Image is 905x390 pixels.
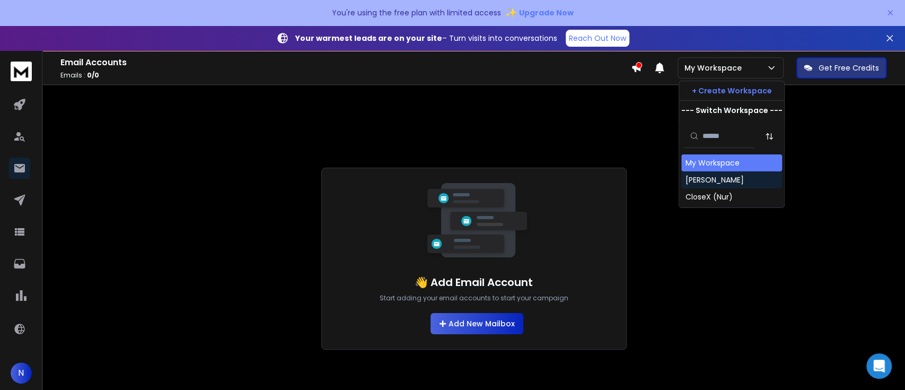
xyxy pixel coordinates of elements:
p: Get Free Credits [819,63,879,73]
button: N [11,362,32,384]
div: [PERSON_NAME] [686,175,744,185]
p: Reach Out Now [569,33,626,44]
p: You're using the free plan with limited access [332,7,501,18]
span: ✨ [505,5,517,20]
button: ✨Upgrade Now [505,2,574,23]
div: CloseX (Nur) [686,192,733,202]
p: Start adding your email accounts to start your campaign [380,294,568,302]
h1: Email Accounts [60,56,631,69]
strong: Your warmest leads are on your site [295,33,442,44]
div: Open Intercom Messenger [866,353,892,379]
p: + Create Workspace [692,85,772,96]
button: Sort by Sort A-Z [759,126,780,147]
button: + Create Workspace [679,81,784,100]
button: Get Free Credits [796,57,886,79]
span: Upgrade Now [519,7,574,18]
span: 0 / 0 [87,71,99,80]
button: Add New Mailbox [430,313,523,334]
h1: 👋 Add Email Account [415,275,533,290]
a: Reach Out Now [566,30,629,47]
p: --- Switch Workspace --- [681,105,783,116]
img: logo [11,62,32,81]
div: My Workspace [686,158,740,168]
p: My Workspace [684,63,746,73]
p: Emails : [60,71,631,80]
p: – Turn visits into conversations [295,33,557,44]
